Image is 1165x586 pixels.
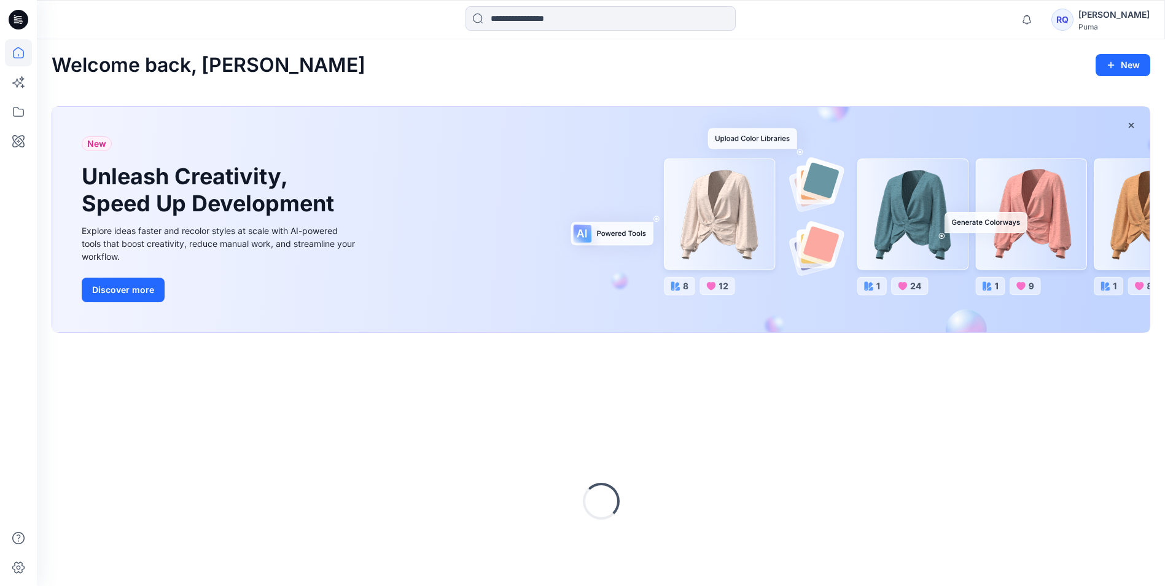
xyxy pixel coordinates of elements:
[1096,54,1150,76] button: New
[1051,9,1073,31] div: RQ
[87,136,106,151] span: New
[1078,7,1150,22] div: [PERSON_NAME]
[1078,22,1150,31] div: Puma
[82,278,165,302] button: Discover more
[82,224,358,263] div: Explore ideas faster and recolor styles at scale with AI-powered tools that boost creativity, red...
[52,54,365,77] h2: Welcome back, [PERSON_NAME]
[82,163,340,216] h1: Unleash Creativity, Speed Up Development
[82,278,358,302] a: Discover more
